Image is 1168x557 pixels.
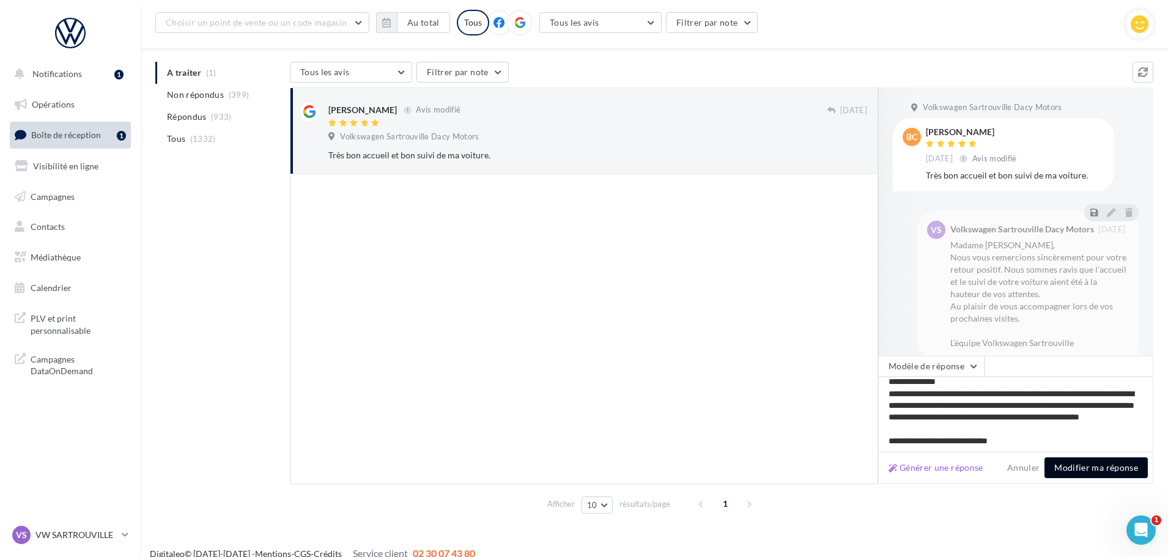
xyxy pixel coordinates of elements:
[7,61,128,87] button: Notifications 1
[950,225,1094,234] div: Volkswagen Sartrouville Dacy Motors
[7,346,133,382] a: Campagnes DataOnDemand
[376,12,450,33] button: Au total
[31,191,75,201] span: Campagnes
[1002,460,1044,475] button: Annuler
[926,169,1104,182] div: Très bon accueil et bon suivi de ma voiture.
[7,275,133,301] a: Calendrier
[35,529,117,541] p: VW SARTROUVILLE
[33,161,98,171] span: Visibilité en ligne
[114,70,124,79] div: 1
[1126,515,1156,545] iframe: Intercom live chat
[328,104,397,116] div: [PERSON_NAME]
[7,153,133,179] a: Visibilité en ligne
[31,310,126,336] span: PLV et print personnalisable
[1098,226,1125,234] span: [DATE]
[31,252,81,262] span: Médiathèque
[190,134,216,144] span: (1332)
[167,89,224,101] span: Non répondus
[587,500,597,510] span: 10
[840,105,867,116] span: [DATE]
[167,111,207,123] span: Répondus
[906,131,917,143] span: bC
[167,133,185,145] span: Tous
[31,282,72,293] span: Calendrier
[539,12,662,33] button: Tous les avis
[923,102,1062,113] span: Volkswagen Sartrouville Dacy Motors
[666,12,758,33] button: Filtrer par note
[926,128,1019,136] div: [PERSON_NAME]
[7,184,133,210] a: Campagnes
[7,305,133,341] a: PLV et print personnalisable
[229,90,249,100] span: (399)
[7,214,133,240] a: Contacts
[16,529,27,541] span: VS
[7,245,133,270] a: Médiathèque
[582,496,613,514] button: 10
[32,68,82,79] span: Notifications
[31,130,101,140] span: Boîte de réception
[300,67,350,77] span: Tous les avis
[31,221,65,232] span: Contacts
[32,99,75,109] span: Opérations
[416,105,460,115] span: Avis modifié
[547,498,575,510] span: Afficher
[1151,515,1161,525] span: 1
[972,153,1017,163] span: Avis modifié
[7,122,133,148] a: Boîte de réception1
[31,351,126,377] span: Campagnes DataOnDemand
[715,494,735,514] span: 1
[878,356,985,377] button: Modèle de réponse
[166,17,347,28] span: Choisir un point de vente ou un code magasin
[290,62,412,83] button: Tous les avis
[117,131,126,141] div: 1
[211,112,232,122] span: (933)
[416,62,509,83] button: Filtrer par note
[619,498,670,510] span: résultats/page
[397,12,450,33] button: Au total
[457,10,489,35] div: Tous
[10,523,131,547] a: VS VW SARTROUVILLE
[1044,457,1148,478] button: Modifier ma réponse
[950,239,1129,349] div: Madame [PERSON_NAME], Nous vous remercions sincèrement pour votre retour positif. Nous sommes rav...
[550,17,599,28] span: Tous les avis
[328,149,788,161] div: Très bon accueil et bon suivi de ma voiture.
[884,460,988,475] button: Générer une réponse
[155,12,369,33] button: Choisir un point de vente ou un code magasin
[926,153,953,164] span: [DATE]
[931,224,942,236] span: VS
[7,92,133,117] a: Opérations
[340,131,479,142] span: Volkswagen Sartrouville Dacy Motors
